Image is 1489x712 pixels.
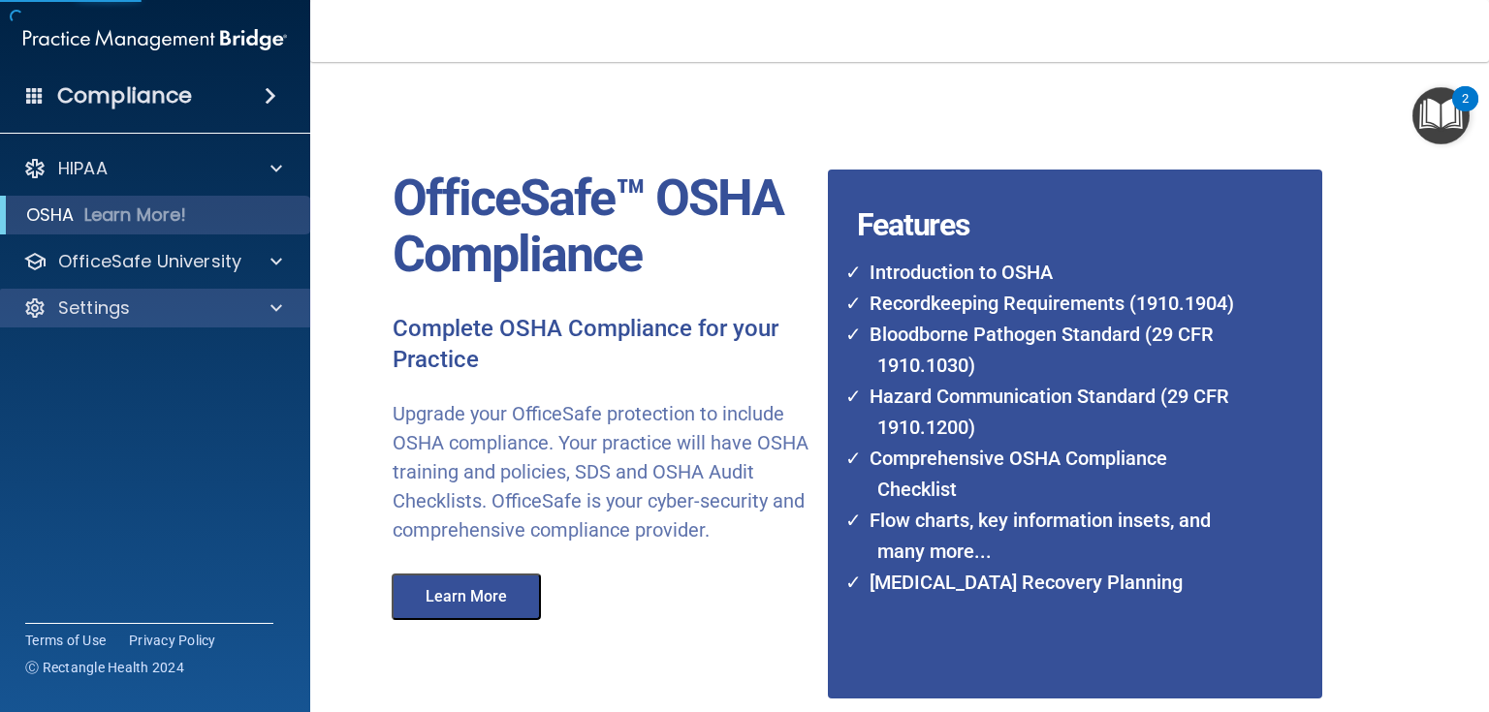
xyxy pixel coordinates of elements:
[23,296,282,320] a: Settings
[25,631,106,650] a: Terms of Use
[129,631,216,650] a: Privacy Policy
[378,590,560,604] a: Learn More
[84,203,187,227] p: Learn More!
[25,658,184,677] span: Ⓒ Rectangle Health 2024
[26,203,75,227] p: OSHA
[858,381,1246,443] li: Hazard Communication Standard (29 CFR 1910.1200)
[58,296,130,320] p: Settings
[392,573,541,620] button: Learn More
[858,257,1246,288] li: Introduction to OSHA
[858,567,1246,598] li: [MEDICAL_DATA] Recovery Planning
[858,505,1246,567] li: Flow charts, key information insets, and many more...
[828,170,1271,208] h4: Features
[58,157,108,180] p: HIPAA
[23,20,287,59] img: PMB logo
[23,250,282,273] a: OfficeSafe University
[858,288,1246,319] li: Recordkeeping Requirements (1910.1904)
[23,157,282,180] a: HIPAA
[858,443,1246,505] li: Comprehensive OSHA Compliance Checklist
[1412,87,1470,144] button: Open Resource Center, 2 new notifications
[57,82,192,109] h4: Compliance
[1462,99,1469,124] div: 2
[858,319,1246,381] li: Bloodborne Pathogen Standard (29 CFR 1910.1030)
[393,170,813,283] p: OfficeSafe™ OSHA Compliance
[393,399,813,544] p: Upgrade your OfficeSafe protection to include OSHA compliance. Your practice will have OSHA train...
[58,250,241,273] p: OfficeSafe University
[393,314,813,376] p: Complete OSHA Compliance for your Practice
